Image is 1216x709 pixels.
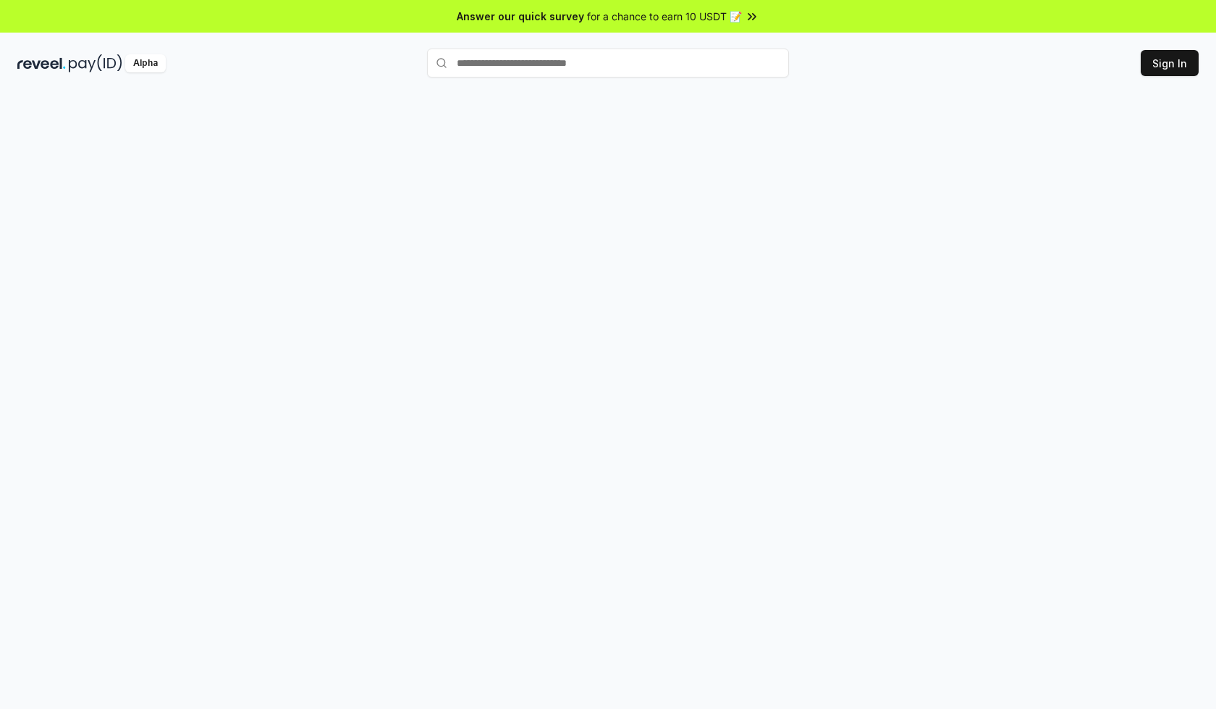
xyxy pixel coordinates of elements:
[587,9,742,24] span: for a chance to earn 10 USDT 📝
[125,54,166,72] div: Alpha
[457,9,584,24] span: Answer our quick survey
[1141,50,1199,76] button: Sign In
[17,54,66,72] img: reveel_dark
[69,54,122,72] img: pay_id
